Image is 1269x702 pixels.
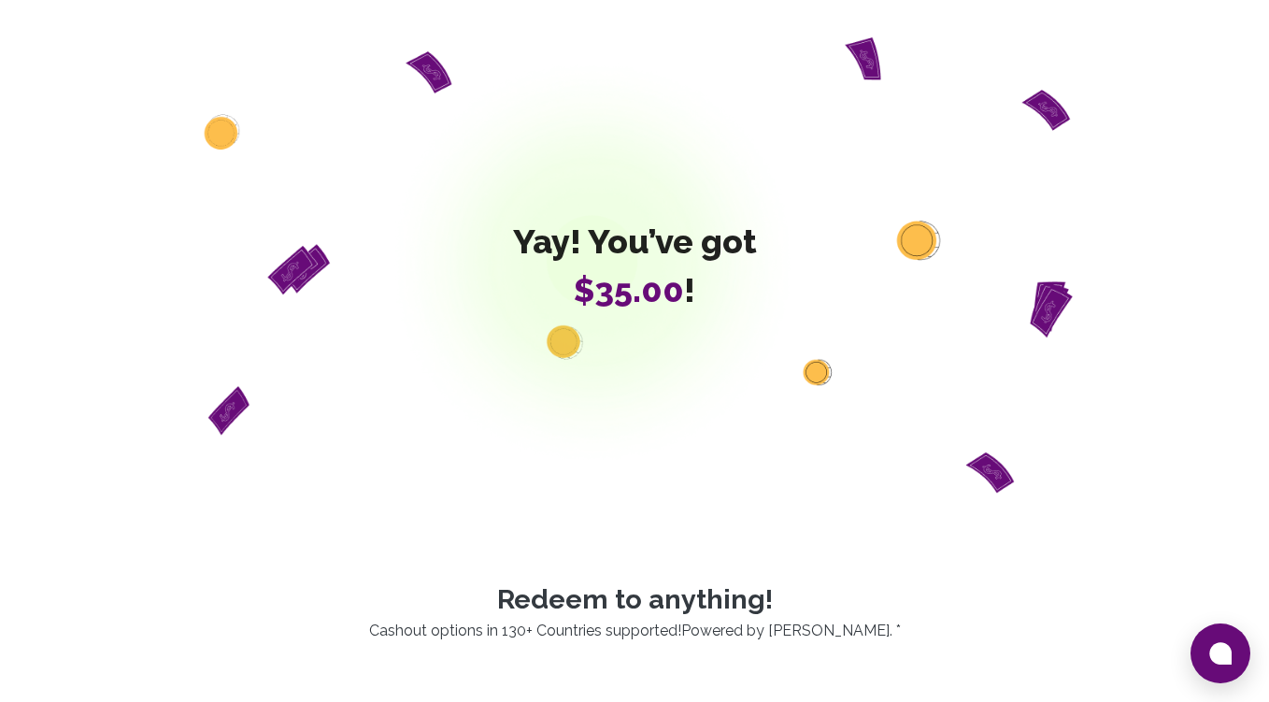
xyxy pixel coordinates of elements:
[574,270,684,309] span: $35.00
[681,622,890,639] a: Powered by [PERSON_NAME]
[513,271,757,308] span: !
[74,620,1195,642] p: Cashout options in 130+ Countries supported! . *
[513,222,757,260] span: Yay! You’ve got
[74,583,1195,616] p: Redeem to anything!
[1191,623,1250,683] button: Open chat window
